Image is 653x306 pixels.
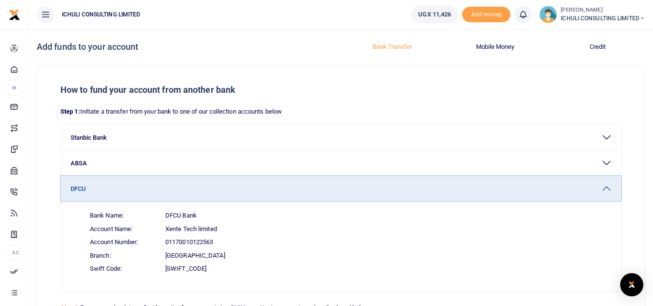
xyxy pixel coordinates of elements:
li: Ac [8,245,21,261]
span: DFCU Bank [165,211,197,220]
strong: Step 1: [60,108,80,115]
img: logo-small [9,9,20,21]
span: Bank Name: [90,211,158,220]
span: Xente Tech limited [165,224,217,234]
span: Add money [462,7,510,23]
span: Swift Code: [90,264,158,274]
span: 01170010122563 [165,237,213,247]
button: Mobile Money [450,39,541,55]
img: profile-user [539,6,557,23]
button: ABSA [61,150,621,175]
button: DFCU [61,176,621,201]
span: [SWIFT_CODE] [165,264,206,274]
h4: Add funds to your account [37,42,337,52]
button: Bank Transfer [347,39,438,55]
a: Add money [462,10,510,17]
span: ICHULI CONSULTING LIMITED [58,10,145,19]
span: Account Number: [90,237,158,247]
h5: How to fund your account from another bank [60,85,622,95]
li: M [8,80,21,96]
button: Credit [552,39,644,55]
div: Open Intercom Messenger [620,273,643,296]
p: Initiate a transfer from your bank to one of our collection accounts below [60,107,622,117]
span: [GEOGRAPHIC_DATA] [165,251,225,261]
button: Stanbic Bank [61,125,621,150]
a: profile-user [PERSON_NAME] ICHULI CONSULTING LIMITED [539,6,645,23]
span: UGX 11,426 [418,10,451,19]
a: UGX 11,426 [411,6,458,23]
span: ICHULI CONSULTING LIMITED [561,14,645,23]
a: logo-small logo-large logo-large [9,11,20,18]
small: [PERSON_NAME] [561,6,645,15]
li: Toup your wallet [462,7,510,23]
li: Wallet ballance [407,6,462,23]
span: Branch: [90,251,158,261]
span: Account Name: [90,224,158,234]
